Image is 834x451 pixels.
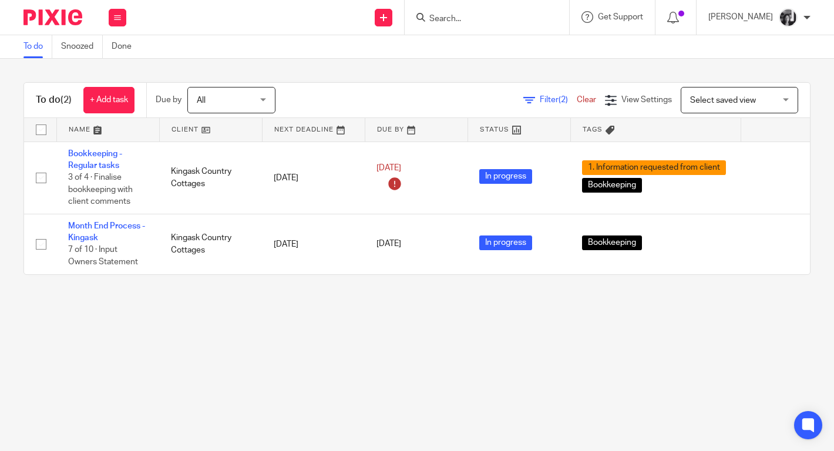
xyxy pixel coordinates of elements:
span: In progress [479,235,532,250]
span: 1. Information requested from client [582,160,726,175]
span: (2) [60,95,72,105]
span: (2) [559,96,568,104]
span: In progress [479,169,532,184]
span: Bookkeeping [582,178,642,193]
a: + Add task [83,87,134,113]
a: Snoozed [61,35,103,58]
span: [DATE] [376,240,401,248]
td: [DATE] [262,214,365,274]
td: Kingask Country Cottages [159,214,262,274]
span: All [197,96,206,105]
span: View Settings [621,96,672,104]
a: Bookkeeping - Regular tasks [68,150,122,170]
span: Get Support [598,13,643,21]
span: 7 of 10 · Input Owners Statement [68,246,138,267]
span: Select saved view [690,96,756,105]
p: [PERSON_NAME] [708,11,773,23]
a: Done [112,35,140,58]
a: Clear [577,96,596,104]
p: Due by [156,94,181,106]
td: [DATE] [262,142,365,214]
h1: To do [36,94,72,106]
input: Search [428,14,534,25]
img: Pixie [23,9,82,25]
span: Tags [583,126,603,133]
a: To do [23,35,52,58]
span: [DATE] [376,164,401,173]
span: 3 of 4 · Finalise bookkeeping with client comments [68,173,133,206]
span: Bookkeeping [582,235,642,250]
a: Month End Process - Kingask [68,222,145,242]
img: IMG_7103.jpg [779,8,798,27]
td: Kingask Country Cottages [159,142,262,214]
span: Filter [540,96,577,104]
